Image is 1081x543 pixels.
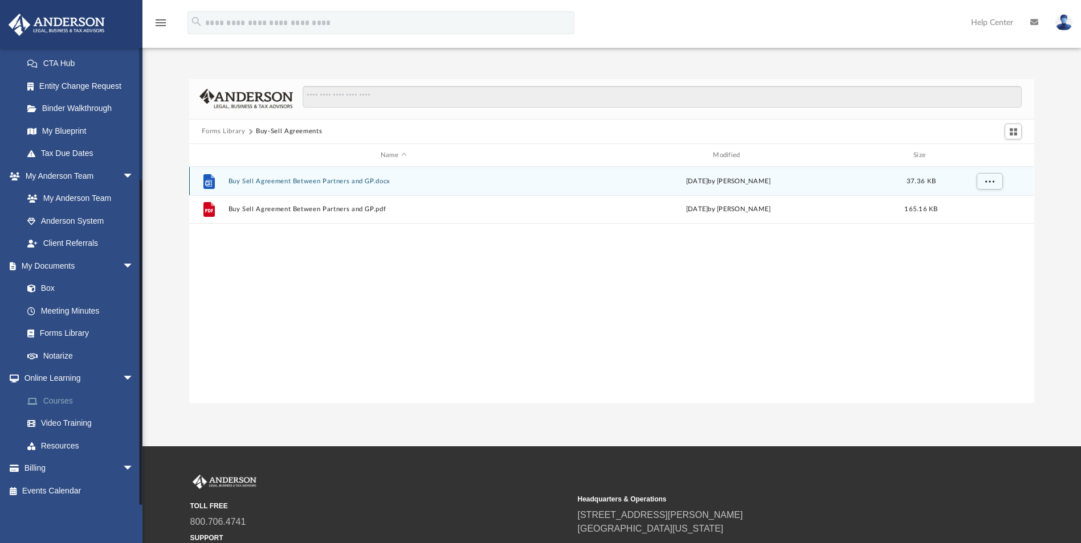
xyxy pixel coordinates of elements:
[123,457,145,480] span: arrow_drop_down
[229,178,558,185] button: Buy Sell Agreement Between Partners and GP.docx
[8,479,151,502] a: Events Calendar
[5,14,108,36] img: Anderson Advisors Platinum Portal
[1005,124,1022,139] button: Switch to Grid View
[16,97,151,120] a: Binder Walkthrough
[190,15,203,28] i: search
[194,150,223,161] div: id
[8,457,151,480] a: Billingarrow_drop_down
[16,232,145,255] a: Client Referrals
[123,367,145,390] span: arrow_drop_down
[154,22,168,30] a: menu
[1055,14,1072,31] img: User Pic
[16,209,145,232] a: Anderson System
[16,187,140,210] a: My Anderson Team
[190,533,570,543] small: SUPPORT
[907,178,936,184] span: 37.36 KB
[16,120,145,142] a: My Blueprint
[16,434,151,457] a: Resources
[578,524,724,533] a: [GEOGRAPHIC_DATA][US_STATE]
[190,501,570,511] small: TOLL FREE
[16,412,145,435] a: Video Training
[8,164,145,187] a: My Anderson Teamarrow_drop_down
[16,389,151,412] a: Courses
[977,173,1003,190] button: More options
[16,142,151,165] a: Tax Due Dates
[564,176,894,187] div: [DATE] by [PERSON_NAME]
[16,52,151,75] a: CTA Hub
[578,510,743,520] a: [STREET_ADDRESS][PERSON_NAME]
[8,367,151,390] a: Online Learningarrow_drop_down
[16,344,145,367] a: Notarize
[949,150,1029,161] div: id
[123,254,145,278] span: arrow_drop_down
[899,150,944,161] div: Size
[16,75,151,97] a: Entity Change Request
[154,16,168,30] i: menu
[190,517,246,526] a: 800.706.4741
[16,299,145,322] a: Meeting Minutes
[202,126,245,137] button: Forms Library
[905,207,938,213] span: 165.16 KB
[578,494,957,504] small: Headquarters & Operations
[16,277,140,300] a: Box
[563,150,894,161] div: Modified
[190,475,259,489] img: Anderson Advisors Platinum Portal
[228,150,558,161] div: Name
[16,322,140,345] a: Forms Library
[229,206,558,213] button: Buy Sell Agreement Between Partners and GP.pdf
[189,167,1034,402] div: grid
[564,205,894,215] div: [DATE] by [PERSON_NAME]
[123,164,145,188] span: arrow_drop_down
[8,254,145,277] a: My Documentsarrow_drop_down
[256,126,322,137] button: Buy-Sell Agreements
[303,86,1022,108] input: Search files and folders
